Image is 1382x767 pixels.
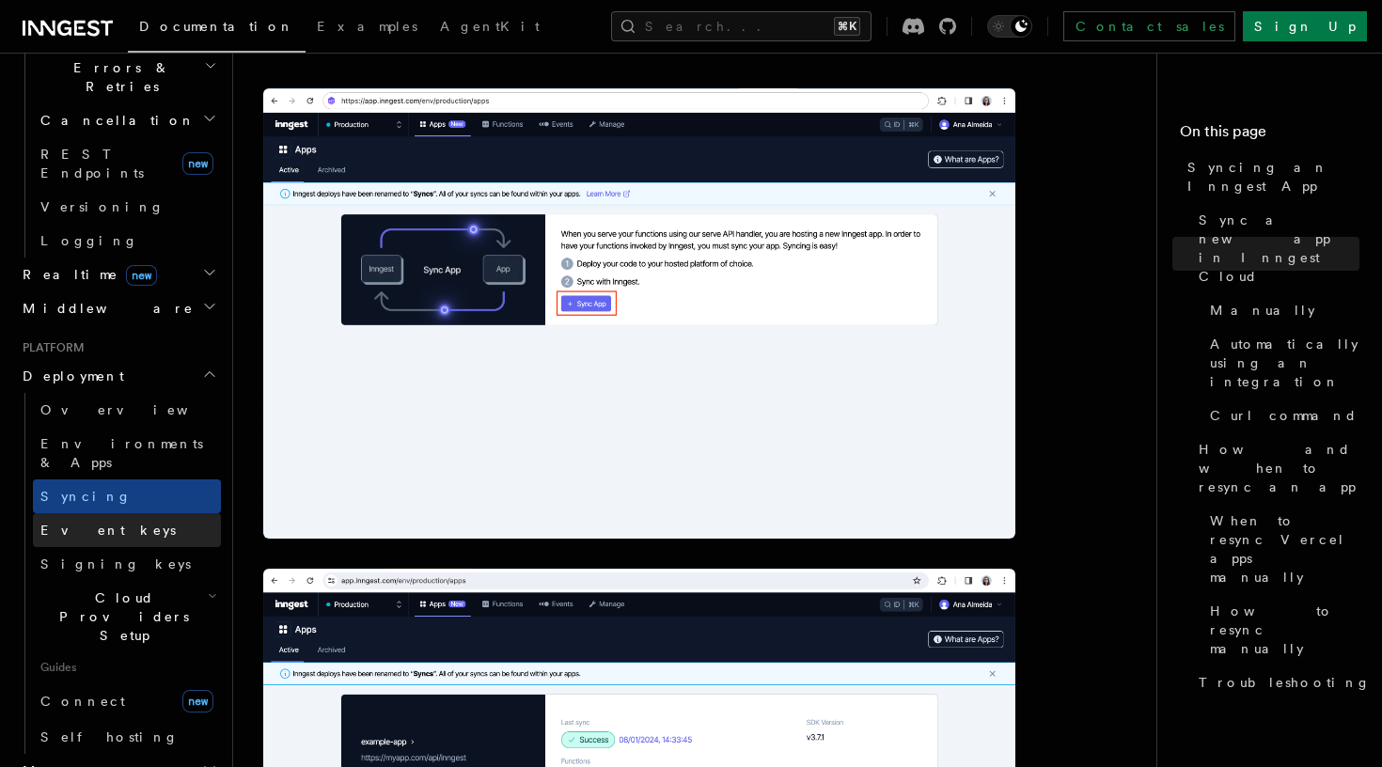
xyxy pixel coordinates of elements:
[1191,432,1359,504] a: How and when to resync an app
[15,265,157,284] span: Realtime
[33,513,221,547] a: Event keys
[1199,440,1359,496] span: How and when to resync an app
[15,299,194,318] span: Middleware
[15,393,221,754] div: Deployment
[1210,335,1359,391] span: Automatically using an integration
[33,682,221,720] a: Connectnew
[15,367,124,385] span: Deployment
[987,15,1032,38] button: Toggle dark mode
[1202,327,1359,399] a: Automatically using an integration
[1063,11,1235,41] a: Contact sales
[33,581,221,652] button: Cloud Providers Setup
[33,547,221,581] a: Signing keys
[1180,150,1359,203] a: Syncing an Inngest App
[317,19,417,34] span: Examples
[33,190,221,224] a: Versioning
[40,199,165,214] span: Versioning
[33,393,221,427] a: Overview
[15,291,221,325] button: Middleware
[33,652,221,682] span: Guides
[15,359,221,393] button: Deployment
[33,479,221,513] a: Syncing
[306,6,429,51] a: Examples
[1199,673,1371,692] span: Troubleshooting
[33,111,196,130] span: Cancellation
[1202,504,1359,594] a: When to resync Vercel apps manually
[40,556,191,571] span: Signing keys
[1202,594,1359,665] a: How to resync manually
[33,427,221,479] a: Environments & Apps
[40,729,179,744] span: Self hosting
[1210,511,1359,587] span: When to resync Vercel apps manually
[33,224,221,258] a: Logging
[33,137,221,190] a: REST Endpointsnew
[1210,301,1315,320] span: Manually
[1187,158,1359,196] span: Syncing an Inngest App
[15,258,221,291] button: Realtimenew
[1191,665,1359,699] a: Troubleshooting
[1180,120,1359,150] h4: On this page
[1202,399,1359,432] a: Curl command
[128,6,306,53] a: Documentation
[126,265,157,286] span: new
[40,694,125,709] span: Connect
[33,720,221,754] a: Self hosting
[1210,602,1359,658] span: How to resync manually
[182,152,213,175] span: new
[440,19,540,34] span: AgentKit
[182,690,213,712] span: new
[15,340,85,355] span: Platform
[40,147,144,180] span: REST Endpoints
[40,523,176,538] span: Event keys
[40,402,234,417] span: Overview
[611,11,872,41] button: Search...⌘K
[1202,293,1359,327] a: Manually
[139,19,294,34] span: Documentation
[1243,11,1367,41] a: Sign Up
[33,588,208,645] span: Cloud Providers Setup
[1199,211,1359,286] span: Sync a new app in Inngest Cloud
[40,489,132,504] span: Syncing
[33,58,204,96] span: Errors & Retries
[1191,203,1359,293] a: Sync a new app in Inngest Cloud
[33,51,221,103] button: Errors & Retries
[1210,406,1358,425] span: Curl command
[834,17,860,36] kbd: ⌘K
[429,6,551,51] a: AgentKit
[40,436,203,470] span: Environments & Apps
[40,233,138,248] span: Logging
[33,103,221,137] button: Cancellation
[263,88,1015,539] img: Inngest Cloud screen with sync App button when you have no apps synced yet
